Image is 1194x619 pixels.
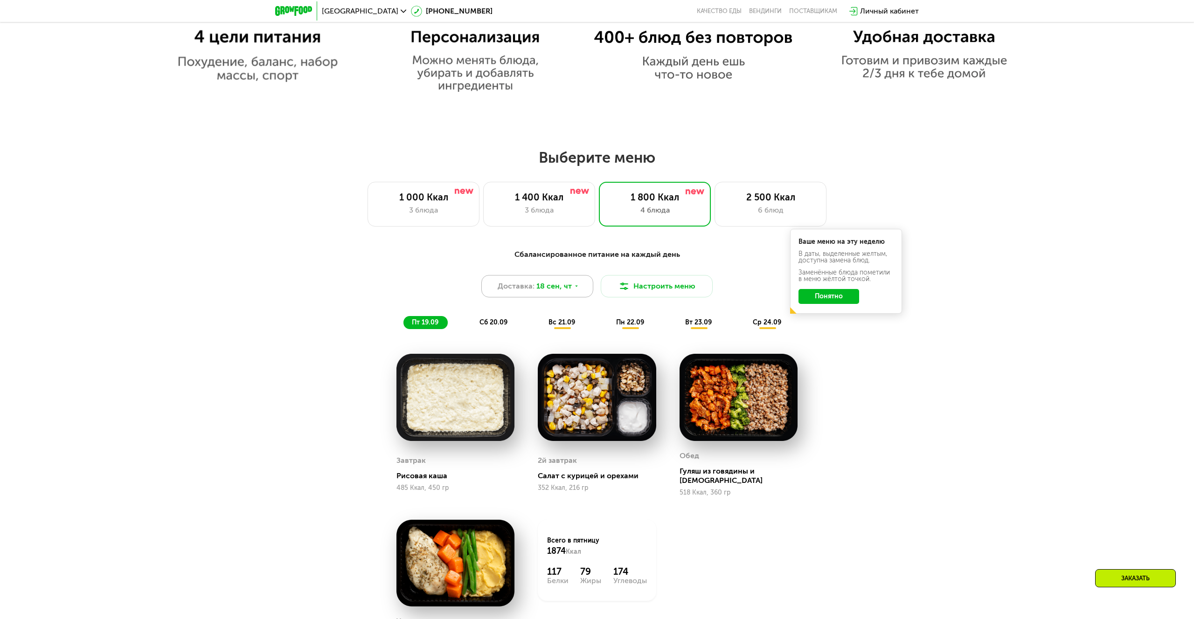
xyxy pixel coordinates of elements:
[680,467,805,485] div: Гуляш из говядины и [DEMOGRAPHIC_DATA]
[498,281,535,292] span: Доставка:
[789,7,837,15] div: поставщикам
[753,318,781,326] span: ср 24.09
[798,289,859,304] button: Понятно
[538,454,577,468] div: 2й завтрак
[1095,569,1176,587] div: Заказать
[412,318,438,326] span: пт 19.09
[547,536,646,557] div: Всего в пятницу
[548,318,575,326] span: вс 21.09
[580,577,601,585] div: Жиры
[609,192,701,203] div: 1 800 Ккал
[697,7,742,15] a: Качество еды
[601,275,713,297] button: Настроить меню
[377,192,470,203] div: 1 000 Ккал
[680,449,699,463] div: Обед
[613,577,647,585] div: Углеводы
[798,269,894,282] div: Заменённые блюда пометили в меню жёлтой точкой.
[613,566,647,577] div: 174
[566,548,581,556] span: Ккал
[616,318,644,326] span: пн 22.09
[321,249,873,261] div: Сбалансированное питание на каждый день
[538,471,663,481] div: Салат с курицей и орехами
[411,6,493,17] a: [PHONE_NUMBER]
[547,566,569,577] div: 117
[377,205,470,216] div: 3 блюда
[680,489,798,496] div: 518 Ккал, 360 гр
[685,318,712,326] span: вт 23.09
[479,318,507,326] span: сб 20.09
[580,566,601,577] div: 79
[798,251,894,264] div: В даты, выделенные желтым, доступна замена блюд.
[547,577,569,585] div: Белки
[536,281,572,292] span: 18 сен, чт
[724,205,817,216] div: 6 блюд
[396,471,522,481] div: Рисовая каша
[396,484,514,492] div: 485 Ккал, 450 гр
[798,239,894,245] div: Ваше меню на эту неделю
[547,546,566,556] span: 1874
[609,205,701,216] div: 4 блюда
[724,192,817,203] div: 2 500 Ккал
[493,205,585,216] div: 3 блюда
[396,454,426,468] div: Завтрак
[538,484,656,492] div: 352 Ккал, 216 гр
[749,7,782,15] a: Вендинги
[30,148,1164,167] h2: Выберите меню
[860,6,919,17] div: Личный кабинет
[322,7,398,15] span: [GEOGRAPHIC_DATA]
[493,192,585,203] div: 1 400 Ккал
